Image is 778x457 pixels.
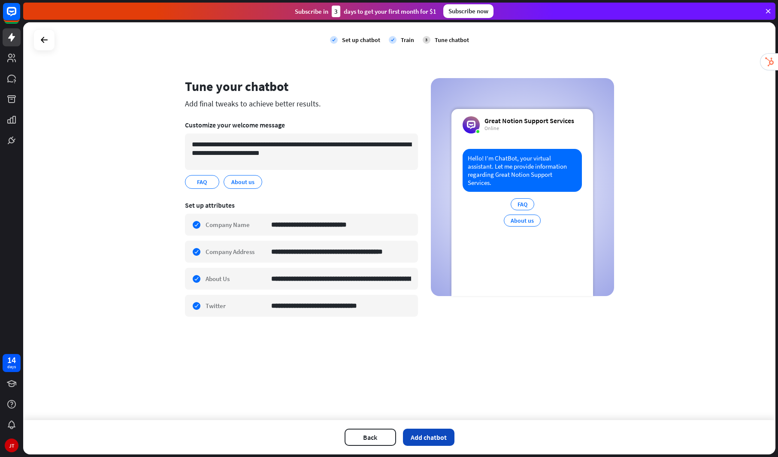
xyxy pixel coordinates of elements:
div: Train [401,36,414,44]
div: Set up chatbot [342,36,380,44]
button: Open LiveChat chat widget [7,3,33,29]
div: Set up attributes [185,201,418,209]
i: check [389,36,397,44]
div: 14 [7,356,16,364]
button: Add chatbot [403,429,454,446]
button: Back [345,429,396,446]
div: Hello! I’m ChatBot, your virtual assistant. Let me provide information regarding Great Notion Sup... [463,149,582,192]
a: 14 days [3,354,21,372]
div: Tune your chatbot [185,78,418,94]
div: 3 [423,36,430,44]
div: JT [5,439,18,452]
div: Subscribe now [443,4,493,18]
div: About us [504,215,541,227]
div: Subscribe in days to get your first month for $1 [295,6,436,17]
span: FAQ [196,177,208,187]
div: Add final tweaks to achieve better results. [185,99,418,109]
div: FAQ [511,198,534,210]
div: Online [484,125,574,132]
div: days [7,364,16,370]
span: About us [230,177,255,187]
div: 3 [332,6,340,17]
i: check [330,36,338,44]
div: Tune chatbot [435,36,469,44]
div: Customize your welcome message [185,121,418,129]
div: Great Notion Support Services [484,116,574,125]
